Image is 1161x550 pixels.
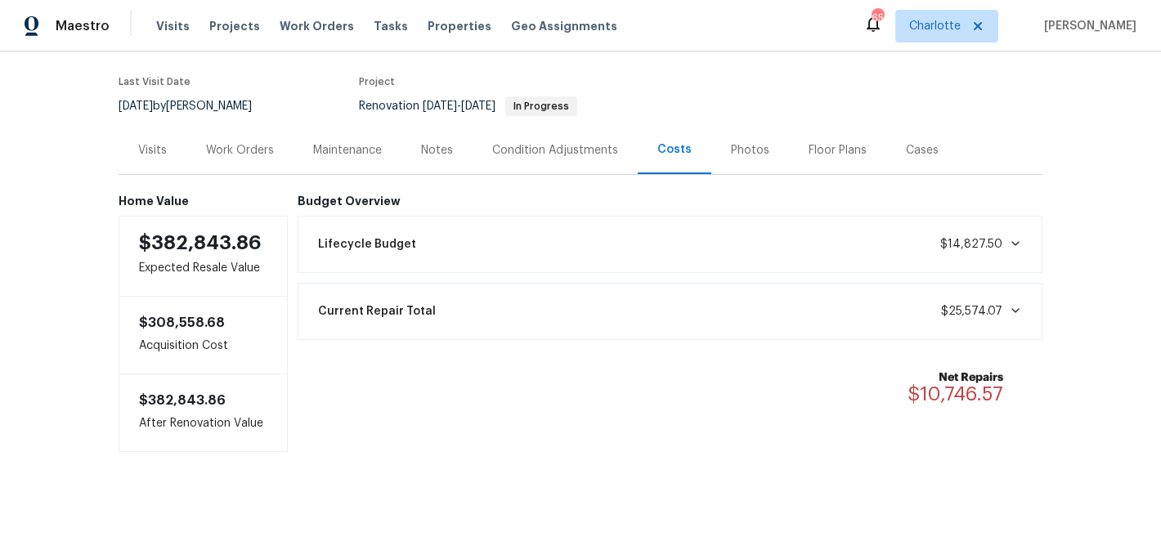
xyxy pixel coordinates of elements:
div: Work Orders [206,142,274,159]
span: Properties [428,18,491,34]
span: [DATE] [119,101,153,112]
span: Tasks [374,20,408,32]
div: Floor Plans [809,142,867,159]
span: $382,843.86 [139,394,226,407]
span: [PERSON_NAME] [1038,18,1136,34]
div: Photos [731,142,769,159]
div: by [PERSON_NAME] [119,96,271,116]
span: [DATE] [461,101,495,112]
div: Notes [421,142,453,159]
span: Maestro [56,18,110,34]
div: Maintenance [313,142,382,159]
span: Charlotte [909,18,961,34]
span: Visits [156,18,190,34]
div: Visits [138,142,167,159]
span: [DATE] [423,101,457,112]
div: Condition Adjustments [492,142,618,159]
span: $382,843.86 [139,233,262,253]
span: Renovation [359,101,577,112]
div: After Renovation Value [119,373,288,452]
div: 65 [872,10,883,26]
span: Work Orders [280,18,354,34]
span: Current Repair Total [318,303,436,320]
span: $308,558.68 [139,316,225,329]
span: In Progress [507,101,576,111]
div: Acquisition Cost [119,297,288,373]
span: Projects [209,18,260,34]
span: Last Visit Date [119,77,191,87]
span: $10,746.57 [908,384,1003,404]
div: Cases [906,142,939,159]
span: Project [359,77,395,87]
span: $14,827.50 [940,239,1002,250]
h6: Home Value [119,195,288,208]
h6: Budget Overview [298,195,1043,208]
b: Net Repairs [908,369,1003,386]
span: - [423,101,495,112]
span: Lifecycle Budget [318,236,416,253]
div: Expected Resale Value [119,216,288,297]
div: Costs [657,141,692,158]
span: $25,574.07 [941,306,1002,317]
span: Geo Assignments [511,18,617,34]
